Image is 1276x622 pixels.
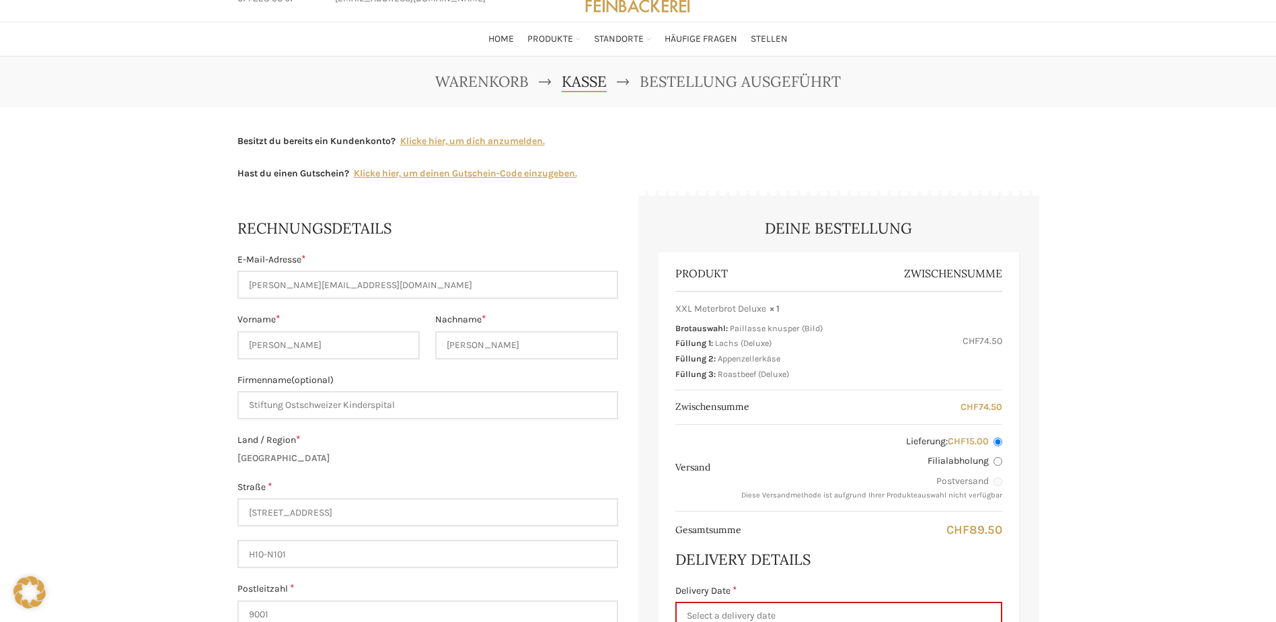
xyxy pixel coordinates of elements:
[770,302,780,316] strong: × 1
[675,451,717,485] th: Versand
[237,373,618,388] label: Firmenname
[237,540,618,568] input: Wohnung, Suite, Zimmer usw. (optional)
[675,323,728,333] span: Brotauswahl:
[665,33,737,46] span: Häufige Fragen
[675,390,756,424] th: Zwischensumme
[665,26,737,53] a: Häufige Fragen
[562,72,607,91] span: Kasse
[963,335,979,347] span: CHF
[946,522,1002,537] bdi: 89.50
[237,480,618,495] label: Straße
[751,26,788,53] a: Stellen
[946,522,969,537] span: CHF
[237,252,618,267] label: E-Mail-Adresse
[961,401,979,413] span: CHF
[435,312,618,327] label: Nachname
[231,26,1046,53] div: Main navigation
[675,256,839,291] th: Produkt
[839,256,1002,291] th: Zwischensumme
[725,454,1002,468] label: Filialabholung
[675,353,716,364] span: Füllung 2:
[562,70,607,94] a: Kasse
[741,491,1002,499] small: Diese Versandmethode ist aufgrund Ihrer Produkteauswahl nicht verfügbar
[675,369,716,379] span: Füllung 3:
[435,70,529,94] a: Warenkorb
[594,26,651,53] a: Standorte
[961,401,1002,413] bdi: 74.50
[675,584,1002,598] label: Delivery Date
[237,218,618,239] h3: Rechnungsdetails
[730,323,823,333] p: Paillasse knusper (Bild)
[751,33,788,46] span: Stellen
[400,134,545,149] a: Klicke hier, um dich anzumelden.
[594,33,644,46] span: Standorte
[725,475,1002,488] label: Postversand
[715,338,772,348] p: Lachs (Deluxe)
[488,33,514,46] span: Home
[718,369,789,379] p: Roastbeef (Deluxe)
[237,582,618,596] label: Postleitzahl
[640,70,841,94] span: Bestellung ausgeführt
[354,166,577,181] a: Gutscheincode eingeben
[488,26,514,53] a: Home
[527,33,573,46] span: Produkte
[237,134,545,149] div: Besitzt du bereits ein Kundenkonto?
[675,338,713,348] span: Füllung 1:
[237,433,618,448] label: Land / Region
[237,498,618,526] input: Straßenname und Hausnummer
[675,549,1002,570] h3: Delivery Details
[527,26,580,53] a: Produkte
[291,374,334,386] span: (optional)
[237,452,330,464] strong: [GEOGRAPHIC_DATA]
[675,514,748,547] th: Gesamtsumme
[725,435,1002,448] label: Lieferung:
[237,312,420,327] label: Vorname
[948,436,966,447] span: CHF
[948,436,989,447] bdi: 15.00
[675,302,766,316] span: XXL Meterbrot Deluxe
[659,218,1019,239] h3: Deine Bestellung
[718,353,780,364] p: Appenzellerkäse
[237,166,577,181] div: Hast du einen Gutschein?
[963,335,1002,347] bdi: 74.50
[435,72,529,91] span: Warenkorb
